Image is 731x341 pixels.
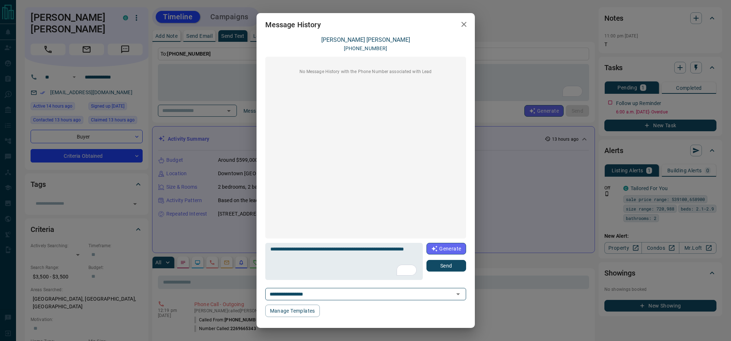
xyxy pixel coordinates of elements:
[270,68,462,75] p: No Message History with the Phone Number associated with Lead
[426,260,466,272] button: Send
[270,246,418,277] textarea: To enrich screen reader interactions, please activate Accessibility in Grammarly extension settings
[426,243,466,254] button: Generate
[321,36,410,43] a: [PERSON_NAME] [PERSON_NAME]
[265,305,320,317] button: Manage Templates
[257,13,330,36] h2: Message History
[344,45,388,52] p: [PHONE_NUMBER]
[453,289,463,299] button: Open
